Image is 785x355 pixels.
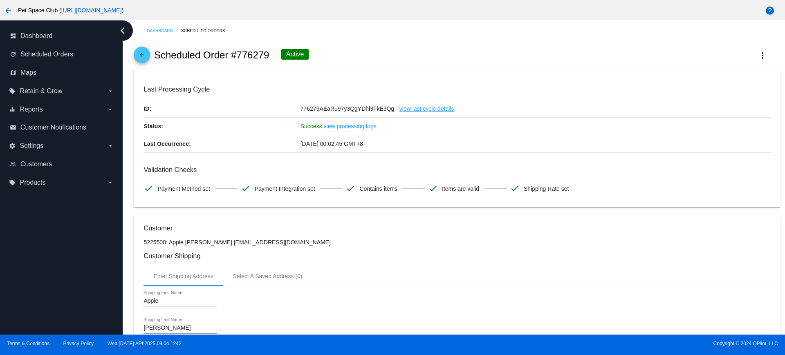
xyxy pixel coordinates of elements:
[116,24,129,37] i: chevron_left
[144,118,300,135] p: Status:
[758,51,767,60] mat-icon: more_vert
[20,124,86,131] span: Customer Notifications
[157,180,210,197] span: Payment Method set
[20,142,43,150] span: Settings
[428,183,438,193] mat-icon: check
[10,33,16,39] i: dashboard
[442,180,479,197] span: Items are valid
[20,69,36,76] span: Maps
[63,341,94,346] a: Privacy Policy
[20,32,52,40] span: Dashboard
[144,239,770,246] p: 5225508: Apple [PERSON_NAME] [EMAIL_ADDRESS][DOMAIN_NAME]
[107,106,114,113] i: arrow_drop_down
[324,118,377,135] a: view processing logs
[9,143,16,149] i: settings
[20,161,52,168] span: Customers
[10,69,16,76] i: map
[10,124,16,131] i: email
[153,273,213,279] div: Enter Shipping Address
[301,105,398,112] span: 776279AEaRu97y3QgYDhl3FkE3Qg -
[301,141,363,147] span: [DATE] 00:02:45 GMT+8
[10,121,114,134] a: email Customer Notifications
[510,183,520,193] mat-icon: check
[144,183,153,193] mat-icon: check
[107,179,114,186] i: arrow_drop_down
[281,49,309,60] div: Active
[9,179,16,186] i: local_offer
[20,87,62,95] span: Retain & Grow
[20,106,43,113] span: Reports
[144,135,300,152] p: Last Occurrence:
[9,88,16,94] i: local_offer
[20,51,73,58] span: Scheduled Orders
[10,66,114,79] a: map Maps
[10,51,16,58] i: update
[399,100,454,117] a: view last cycle details
[181,25,232,37] a: Scheduled Orders
[255,180,315,197] span: Payment Integration set
[61,7,122,13] a: [URL][DOMAIN_NAME]
[108,341,182,346] a: Web:[DATE] API:2025.09.04.1242
[399,341,778,346] span: Copyright © 2024 QPilot, LLC
[10,29,114,42] a: dashboard Dashboard
[345,183,355,193] mat-icon: check
[18,7,123,13] span: Pet Space Club ( )
[9,106,16,113] i: equalizer
[241,183,251,193] mat-icon: check
[144,224,770,232] h3: Customer
[144,298,217,304] input: Shipping First Name
[144,100,300,117] p: ID:
[107,143,114,149] i: arrow_drop_down
[144,85,770,93] h3: Last Processing Cycle
[765,6,775,16] mat-icon: help
[524,180,569,197] span: Shipping Rate set
[10,161,16,167] i: people_outline
[154,49,269,61] h2: Scheduled Order #776279
[20,179,45,186] span: Products
[147,25,181,37] a: Dashboard
[10,158,114,171] a: people_outline Customers
[7,341,49,346] a: Terms & Conditions
[359,180,397,197] span: Contains items
[144,325,217,331] input: Shipping Last Name
[144,166,770,174] h3: Validation Checks
[233,273,303,279] div: Select A Saved Address (0)
[137,52,147,62] mat-icon: arrow_back
[144,252,770,260] h3: Customer Shipping
[10,48,114,61] a: update Scheduled Orders
[107,88,114,94] i: arrow_drop_down
[3,6,13,16] mat-icon: arrow_back
[301,123,322,129] span: Success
